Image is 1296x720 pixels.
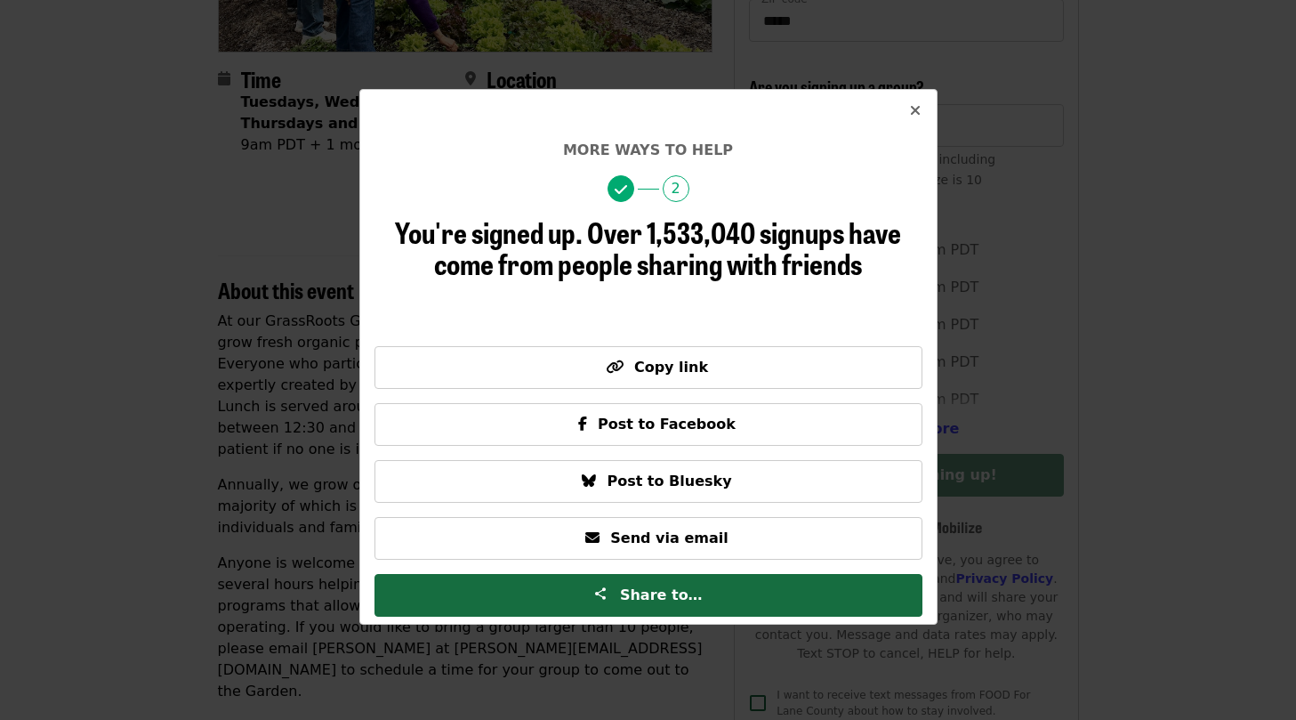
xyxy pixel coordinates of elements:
[593,587,608,601] img: Share
[607,473,731,489] span: Post to Bluesky
[663,175,689,202] span: 2
[585,530,600,546] i: envelope icon
[374,346,922,389] button: Copy link
[894,90,937,133] button: Close
[910,102,921,119] i: times icon
[578,416,587,433] i: facebook-f icon
[634,359,708,376] span: Copy link
[615,182,627,198] i: check icon
[395,211,583,253] span: You're signed up.
[610,530,728,546] span: Send via email
[434,211,901,284] span: Over 1,533,040 signups have come from people sharing with friends
[374,517,922,560] button: Send via email
[374,574,922,617] button: Share to…
[563,142,733,158] span: More ways to help
[598,416,736,433] span: Post to Facebook
[606,359,624,376] i: link icon
[374,403,922,446] button: Post to Facebook
[620,587,703,603] span: Share to…
[582,473,596,489] i: bluesky icon
[374,460,922,503] button: Post to Bluesky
